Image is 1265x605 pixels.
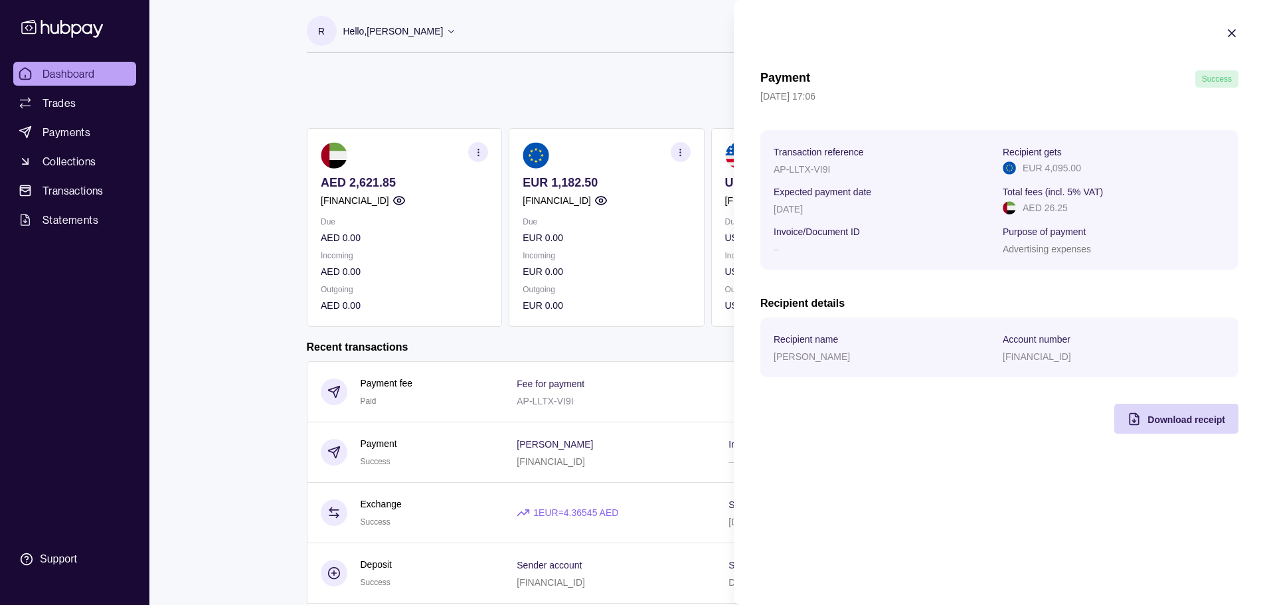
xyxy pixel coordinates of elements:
[774,204,803,215] p: [DATE]
[774,187,871,197] p: Expected payment date
[1147,414,1225,425] span: Download receipt
[1202,74,1232,84] span: Success
[774,351,850,362] p: [PERSON_NAME]
[760,296,1238,311] h2: Recipient details
[1114,404,1238,434] button: Download receipt
[1003,244,1091,254] p: Advertising expenses
[774,226,860,237] p: Invoice/Document ID
[774,334,838,345] p: Recipient name
[760,70,810,88] h1: Payment
[1003,351,1071,362] p: [FINANCIAL_ID]
[1003,334,1070,345] p: Account number
[1003,161,1016,175] img: eu
[1023,201,1068,215] p: AED 26.25
[774,147,864,157] p: Transaction reference
[1023,161,1081,175] p: EUR 4,095.00
[774,244,779,254] p: –
[1003,226,1086,237] p: Purpose of payment
[1003,147,1062,157] p: Recipient gets
[760,89,1238,104] p: [DATE] 17:06
[1003,187,1103,197] p: Total fees (incl. 5% VAT)
[774,164,830,175] p: AP-LLTX-VI9I
[1003,201,1016,215] img: ae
